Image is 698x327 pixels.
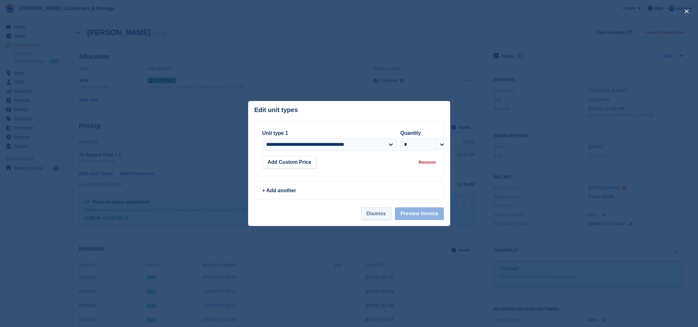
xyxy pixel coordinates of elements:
div: Remove [419,159,436,166]
div: + Add another [262,187,436,194]
p: Edit unit types [254,106,298,114]
button: Preview Invoice [395,207,444,220]
a: + Add another [254,181,444,200]
button: Add Custom Price [262,156,317,169]
button: close [682,6,692,16]
label: Unit type 1 [262,130,288,136]
label: Quantity [400,130,421,136]
button: Dismiss [361,207,391,220]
